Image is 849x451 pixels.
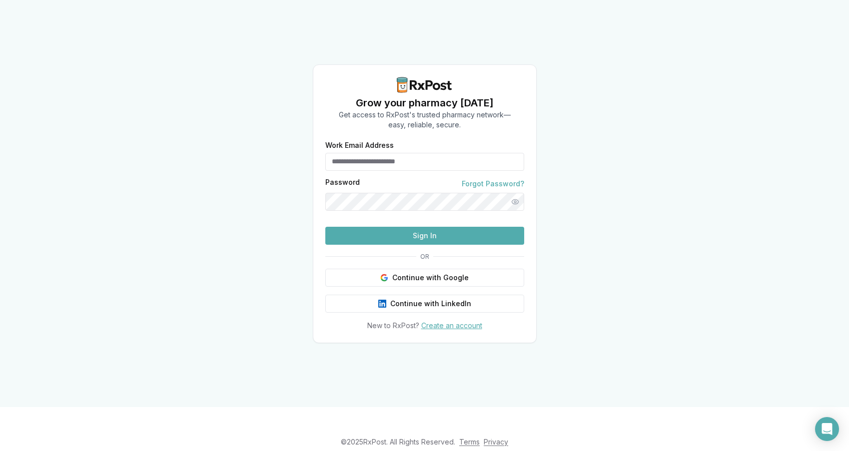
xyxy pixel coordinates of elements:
[339,96,511,110] h1: Grow your pharmacy [DATE]
[421,321,482,330] a: Create an account
[459,438,480,446] a: Terms
[325,295,524,313] button: Continue with LinkedIn
[325,179,360,189] label: Password
[378,300,386,308] img: LinkedIn
[462,179,524,189] a: Forgot Password?
[367,321,419,330] span: New to RxPost?
[416,253,433,261] span: OR
[325,227,524,245] button: Sign In
[393,77,457,93] img: RxPost Logo
[380,274,388,282] img: Google
[815,417,839,441] div: Open Intercom Messenger
[506,193,524,211] button: Show password
[339,110,511,130] p: Get access to RxPost's trusted pharmacy network— easy, reliable, secure.
[484,438,508,446] a: Privacy
[325,142,524,149] label: Work Email Address
[325,269,524,287] button: Continue with Google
